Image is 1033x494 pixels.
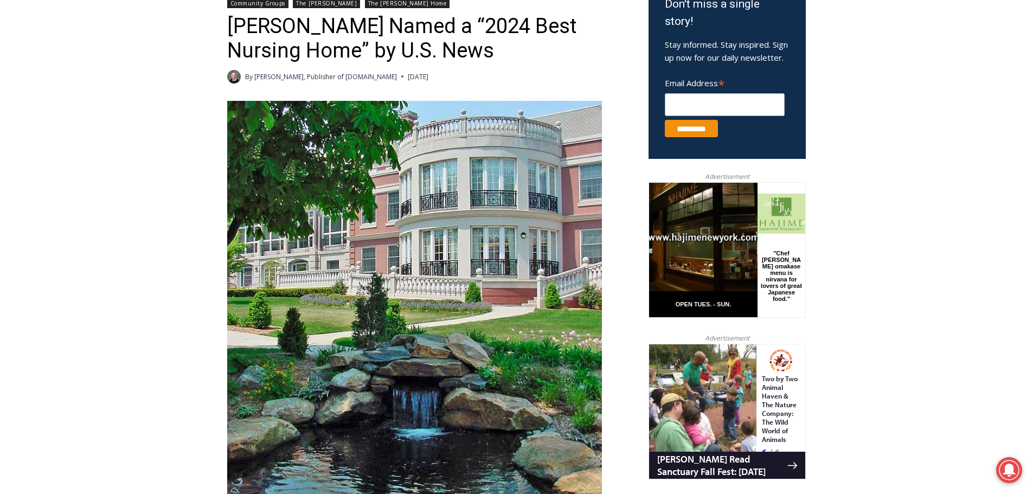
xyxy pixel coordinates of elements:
[121,102,124,113] div: /
[111,68,154,130] div: "Chef [PERSON_NAME] omakase menu is nirvana for lovers of great Japanese food."
[694,171,760,182] span: Advertisement
[1,109,109,135] a: Open Tues. - Sun. [PHONE_NUMBER]
[113,30,151,100] div: Two by Two Animal Haven & The Nature Company: The Wild World of Animals
[408,72,428,82] time: [DATE]
[9,109,139,134] h4: [PERSON_NAME] Read Sanctuary Fall Fest: [DATE]
[254,72,397,81] a: [PERSON_NAME], Publisher of [DOMAIN_NAME]
[113,102,118,113] div: 6
[126,102,131,113] div: 6
[1,108,157,135] a: [PERSON_NAME] Read Sanctuary Fall Fest: [DATE]
[3,112,106,153] span: Open Tues. - Sun. [PHONE_NUMBER]
[665,38,790,64] p: Stay informed. Stay inspired. Sign up now for our daily newsletter.
[694,333,760,343] span: Advertisement
[261,105,525,135] a: Intern @ [DOMAIN_NAME]
[227,70,241,84] a: Author image
[245,72,253,82] span: By
[274,1,512,105] div: Apply Now <> summer and RHS senior internships available
[665,72,785,92] label: Email Address
[227,14,620,63] h1: [PERSON_NAME] Named a “2024 Best Nursing Home” by U.S. News
[284,108,503,132] span: Intern @ [DOMAIN_NAME]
